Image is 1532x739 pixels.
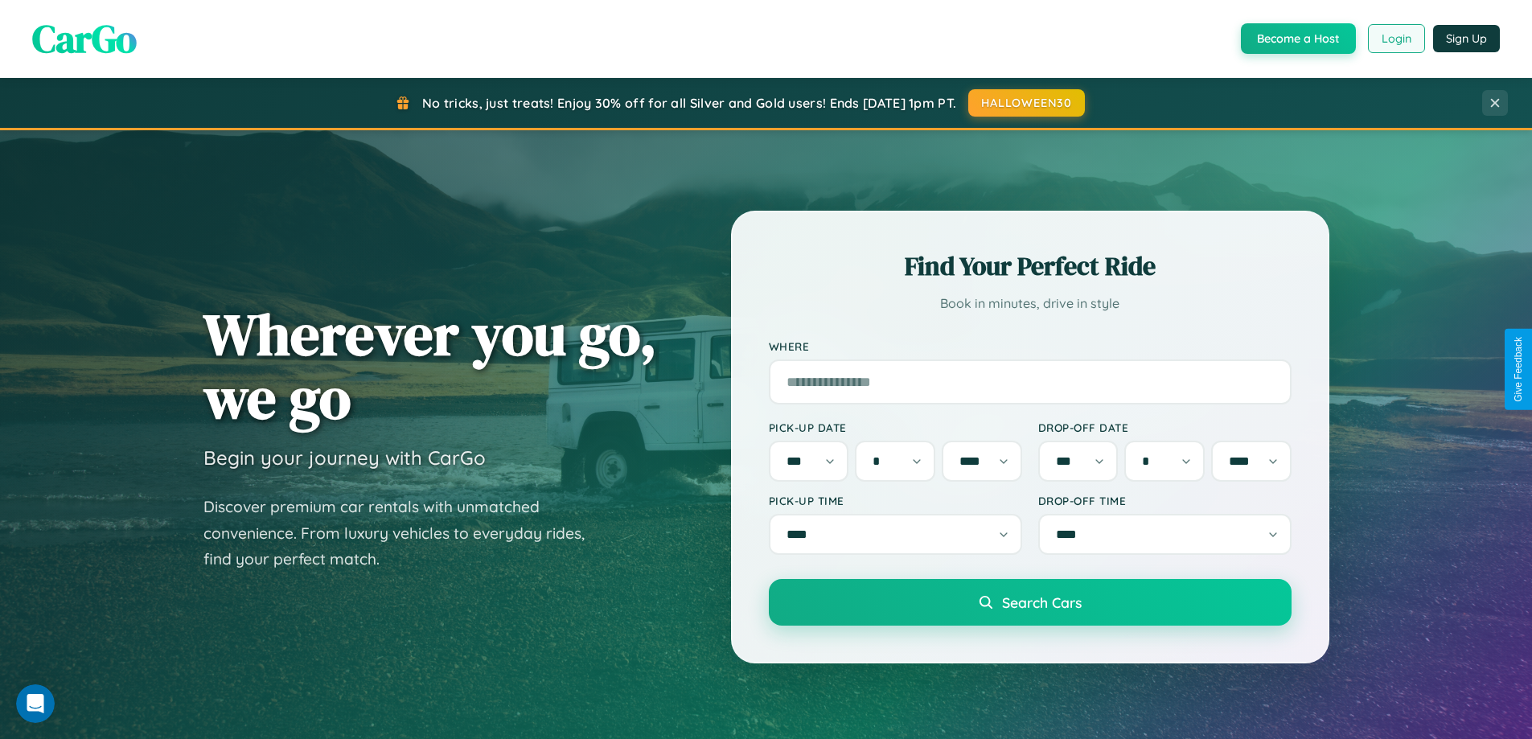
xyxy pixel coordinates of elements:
[1038,494,1292,507] label: Drop-off Time
[968,89,1085,117] button: HALLOWEEN30
[16,684,55,723] iframe: Intercom live chat
[769,292,1292,315] p: Book in minutes, drive in style
[1368,24,1425,53] button: Login
[1513,337,1524,402] div: Give Feedback
[769,339,1292,353] label: Where
[1002,593,1082,611] span: Search Cars
[769,248,1292,284] h2: Find Your Perfect Ride
[1433,25,1500,52] button: Sign Up
[203,445,486,470] h3: Begin your journey with CarGo
[422,95,956,111] span: No tricks, just treats! Enjoy 30% off for all Silver and Gold users! Ends [DATE] 1pm PT.
[1038,421,1292,434] label: Drop-off Date
[769,494,1022,507] label: Pick-up Time
[32,12,137,65] span: CarGo
[769,579,1292,626] button: Search Cars
[203,302,657,429] h1: Wherever you go, we go
[1241,23,1356,54] button: Become a Host
[203,494,606,573] p: Discover premium car rentals with unmatched convenience. From luxury vehicles to everyday rides, ...
[769,421,1022,434] label: Pick-up Date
